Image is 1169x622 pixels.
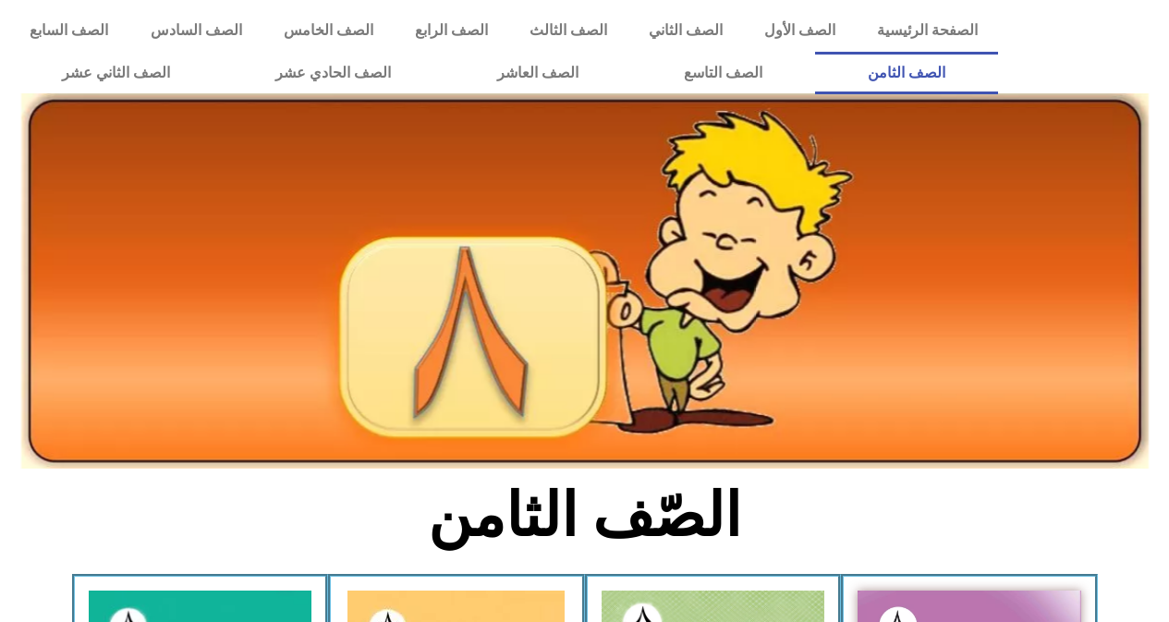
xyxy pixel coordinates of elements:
a: الصف السادس [129,9,262,52]
a: الصفحة الرئيسية [856,9,998,52]
a: الصف الثاني عشر [9,52,223,94]
a: الصف الرابع [394,9,508,52]
a: الصف العاشر [444,52,631,94]
a: الصف الثالث [508,9,627,52]
a: الصف السابع [9,9,129,52]
a: الصف الخامس [262,9,394,52]
h2: الصّف الثامن [279,480,890,552]
a: الصف الحادي عشر [223,52,444,94]
a: الصف الأول [743,9,856,52]
a: الصف الثاني [627,9,743,52]
a: الصف الثامن [815,52,998,94]
a: الصف التاسع [631,52,815,94]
